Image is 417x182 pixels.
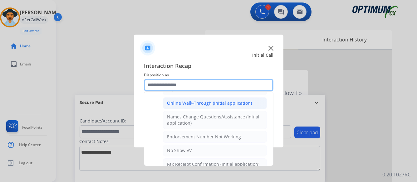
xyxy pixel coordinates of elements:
[144,71,273,79] span: Disposition as
[167,134,241,140] div: Endorsement Number Not Working
[167,147,192,154] div: No Show VV
[252,52,273,58] span: Initial Call
[144,61,273,71] span: Interaction Recap
[167,100,252,106] div: Online Walk-Through (Initial application)
[167,161,259,167] div: Fax Receipt Confirmation (Initial application)
[167,114,263,126] div: Names Change Questions/Assistance (Initial application)
[382,171,411,178] p: 0.20.1027RC
[140,41,155,55] img: contactIcon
